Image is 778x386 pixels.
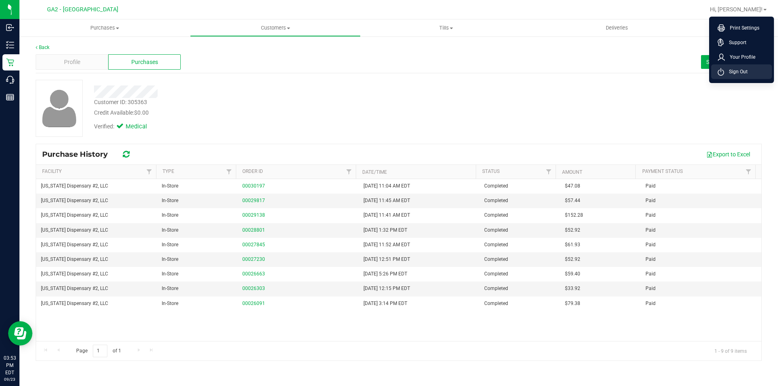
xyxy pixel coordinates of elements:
span: [DATE] 11:52 AM EDT [363,241,410,249]
a: 00026663 [242,271,265,277]
span: 1 - 9 of 9 items [708,345,753,357]
span: Completed [484,182,508,190]
img: user-icon.png [38,87,81,129]
button: Export to Excel [701,147,755,161]
span: In-Store [162,182,178,190]
span: [US_STATE] Dispensary #2, LLC [41,241,108,249]
span: Purchase History [42,150,116,159]
span: Completed [484,270,508,278]
p: 03:53 PM EDT [4,354,16,376]
span: Purchases [131,58,158,66]
a: Type [162,168,174,174]
span: In-Store [162,211,178,219]
inline-svg: Inbound [6,23,14,32]
span: Tills [361,24,531,32]
span: $47.08 [565,182,580,190]
span: Deliveries [595,24,639,32]
div: Credit Available: [94,109,451,117]
a: Date/Time [362,169,387,175]
a: Purchases [19,19,190,36]
span: [DATE] 3:14 PM EDT [363,300,407,307]
a: Filter [742,165,755,179]
span: In-Store [162,285,178,292]
span: In-Store [162,270,178,278]
a: Filter [222,165,236,179]
a: Payment Status [642,168,683,174]
span: Completed [484,300,508,307]
span: Paid [645,226,656,234]
p: 09/23 [4,376,16,382]
a: Back [36,45,49,50]
span: Paid [645,182,656,190]
a: 00028801 [242,227,265,233]
span: [US_STATE] Dispensary #2, LLC [41,211,108,219]
span: Customers [190,24,360,32]
span: Completed [484,256,508,263]
span: Paid [645,256,656,263]
span: Sign Out [724,68,748,76]
span: $52.92 [565,256,580,263]
inline-svg: Retail [6,58,14,66]
span: [US_STATE] Dispensary #2, LLC [41,270,108,278]
a: Deliveries [532,19,702,36]
iframe: Resource center [8,321,32,345]
span: $152.28 [565,211,583,219]
a: Tills [361,19,531,36]
span: Print Settings [725,24,759,32]
span: Hi, [PERSON_NAME]! [710,6,763,13]
inline-svg: Reports [6,93,14,101]
a: Support [718,38,769,47]
span: $33.92 [565,285,580,292]
span: [US_STATE] Dispensary #2, LLC [41,226,108,234]
span: In-Store [162,256,178,263]
span: In-Store [162,241,178,249]
span: [US_STATE] Dispensary #2, LLC [41,182,108,190]
a: Amount [562,169,582,175]
span: Support [724,38,746,47]
span: Paid [645,300,656,307]
a: Filter [542,165,556,179]
a: Status [482,168,500,174]
span: [DATE] 12:51 PM EDT [363,256,410,263]
a: 00029138 [242,212,265,218]
a: 00029817 [242,198,265,203]
input: 1 [93,345,107,357]
a: 00027230 [242,256,265,262]
div: Verified: [94,122,158,131]
span: Page of 1 [69,345,128,357]
inline-svg: Call Center [6,76,14,84]
span: [US_STATE] Dispensary #2, LLC [41,300,108,307]
li: Sign Out [711,64,772,79]
span: $52.92 [565,226,580,234]
span: Completed [484,211,508,219]
span: Purchases [19,24,190,32]
span: [US_STATE] Dispensary #2, LLC [41,285,108,292]
a: Filter [143,165,156,179]
span: Completed [484,241,508,249]
span: Paid [645,285,656,292]
span: Paid [645,197,656,205]
span: Profile [64,58,80,66]
button: Start New Purchase [701,55,762,69]
span: In-Store [162,226,178,234]
span: [DATE] 12:15 PM EDT [363,285,410,292]
a: 00030197 [242,183,265,189]
span: $0.00 [134,109,149,116]
a: 00027845 [242,242,265,247]
span: [DATE] 5:26 PM EDT [363,270,407,278]
span: Paid [645,241,656,249]
span: In-Store [162,300,178,307]
span: [US_STATE] Dispensary #2, LLC [41,256,108,263]
span: Start New Purchase [706,59,757,65]
a: 00026303 [242,286,265,291]
span: GA2 - [GEOGRAPHIC_DATA] [47,6,118,13]
a: Filter [342,165,356,179]
span: [DATE] 11:45 AM EDT [363,197,410,205]
span: [DATE] 11:41 AM EDT [363,211,410,219]
span: Completed [484,226,508,234]
span: Medical [126,122,158,131]
span: In-Store [162,197,178,205]
span: [US_STATE] Dispensary #2, LLC [41,197,108,205]
span: Completed [484,285,508,292]
inline-svg: Inventory [6,41,14,49]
